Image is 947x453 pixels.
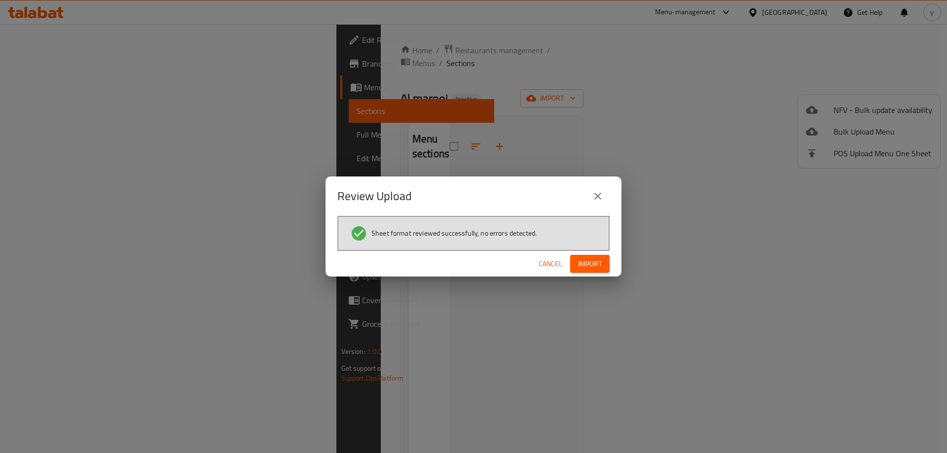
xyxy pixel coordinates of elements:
[337,188,412,204] h2: Review Upload
[535,255,566,273] button: Cancel
[539,258,562,270] span: Cancel
[578,258,602,270] span: Import
[586,184,610,208] button: close
[570,255,610,273] button: Import
[371,228,537,238] span: Sheet format reviewed successfully, no errors detected.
